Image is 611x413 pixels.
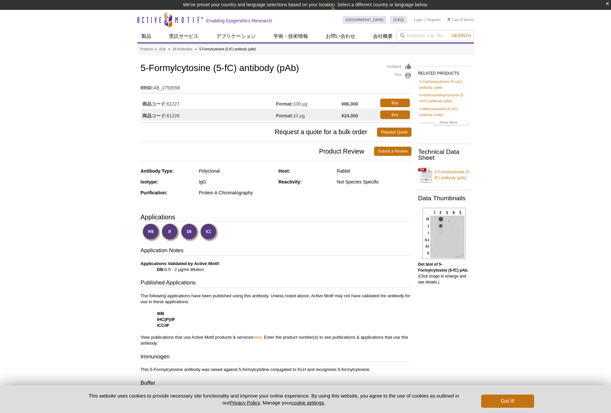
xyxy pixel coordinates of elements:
h3: Immunogen [141,353,411,362]
a: Buy [380,99,410,107]
input: Keyword, Cat. No. [397,30,474,41]
strong: 商品コード: [142,101,167,107]
p: (Click image to enlarge and see details.) [418,261,471,285]
h2: RELATED PRODUCTS [418,66,471,78]
a: Login [414,17,423,22]
img: Change Here [331,5,348,20]
a: Feedback [387,63,411,70]
img: Dot Blot Validated [181,223,199,241]
strong: ¥24,000 [341,113,358,119]
a: 受託サービス [165,30,202,42]
a: Privacy Policy [229,400,260,405]
div: Rabbit [337,168,411,174]
h2: Enabling Epigenetics Research [206,18,272,24]
b: Applications Validated by Active Motif: [141,261,220,266]
strong: Reactivity: [278,179,302,184]
p: The following applications have been published using this antibody. Unless noted above, Active Mo... [141,293,411,346]
img: 5-Formylcytosine (5-fC) antibody (pAb) tested by dot blot analysis. [423,208,466,259]
strong: Format: [276,101,293,107]
td: AB_2793558 [141,81,411,91]
div: IgG [199,179,273,185]
a: 日本語 [390,16,407,24]
a: お問い合わせ [322,30,359,42]
button: cookie settings [291,400,324,405]
a: 5-Formylcytosine (5-fC) antibody (pAb) [418,165,471,185]
td: 100 µg [276,97,341,109]
p: This website uses cookies to provide necessary site functionality and improve your online experie... [77,392,471,406]
span: Search [452,33,471,38]
a: Buy [380,110,410,119]
a: 会社概要 [369,30,397,42]
strong: DB: [157,267,165,272]
h2: Data Thumbnails [418,195,471,201]
a: アプリケーション [212,30,260,42]
p: 0.5 - 2 µg/ml dilution [141,261,411,273]
strong: 商品コード: [142,113,167,119]
li: | [425,16,426,24]
a: Register [427,17,441,22]
strong: WB [157,311,164,316]
strong: ICC/IF [157,323,170,328]
a: 5-Methylcytosine (5-mC) antibody (mAb) [419,106,469,118]
img: Immunofluorescence Validated [161,223,179,241]
a: Cart [447,17,459,22]
a: 製品 [137,30,155,42]
h3: Applications [141,212,411,222]
img: Western Blot Validated [142,223,160,241]
a: 抗体 [159,46,166,52]
li: » [168,47,170,51]
strong: ¥86,000 [341,101,358,107]
strong: Host: [278,168,290,174]
span: Product Review [141,147,374,156]
img: Your Cart [447,18,450,21]
h2: Technical Data Sheet [418,149,471,161]
button: Search [450,33,473,38]
a: Request Quote [377,128,411,137]
a: Print [387,72,411,79]
td: 61227 [141,97,276,109]
a: Show More [419,119,469,127]
div: Polyclonal [199,168,273,174]
li: (0 items) [447,16,474,24]
li: 5-Formylcytosine (5-fC) antibody (pAb) [200,47,256,51]
strong: IHC(P)/IF [157,317,176,322]
button: Got it! [481,395,534,408]
strong: Format: [276,113,293,119]
a: 学術・技術情報 [270,30,312,42]
p: This 5-Formylcytosine antibody was raised against 5-formylcytidine conjugated to KLH and recogniz... [141,367,411,373]
a: All Antibodies [173,46,192,52]
b: Dot blot of 5-Formylcytosine (5-fC) pAb. [418,262,468,273]
a: Submit a Review [374,147,411,156]
h3: Published Applications [141,279,411,288]
li: » [195,47,197,51]
h3: Buffer [141,379,411,388]
strong: Isotype: [141,179,158,184]
td: 61228 [141,109,276,121]
a: 5-Carboxylcytosine (5-caC) antibody (pAb) [419,79,469,90]
a: Products [140,46,153,52]
div: Not Species Specific [337,179,411,185]
h1: 5-Formylcytosine (5-fC) antibody (pAb) [141,63,411,74]
div: Protein A Chromatography [199,190,273,196]
h3: Application Notes [141,247,411,256]
img: Immunocytochemistry Validated [200,223,218,241]
strong: Antibody Type: [141,168,174,174]
a: here [253,335,262,340]
a: [GEOGRAPHIC_DATA] [342,16,387,24]
li: » [155,47,157,51]
td: 10 µg [276,109,341,121]
strong: Purification: [141,190,168,195]
a: 5-Hydroxymethylcytosine (5-hmC) antibody (pAb) [419,92,469,104]
span: Request a quote for a bulk order [141,128,377,137]
strong: RRID: [141,85,153,91]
